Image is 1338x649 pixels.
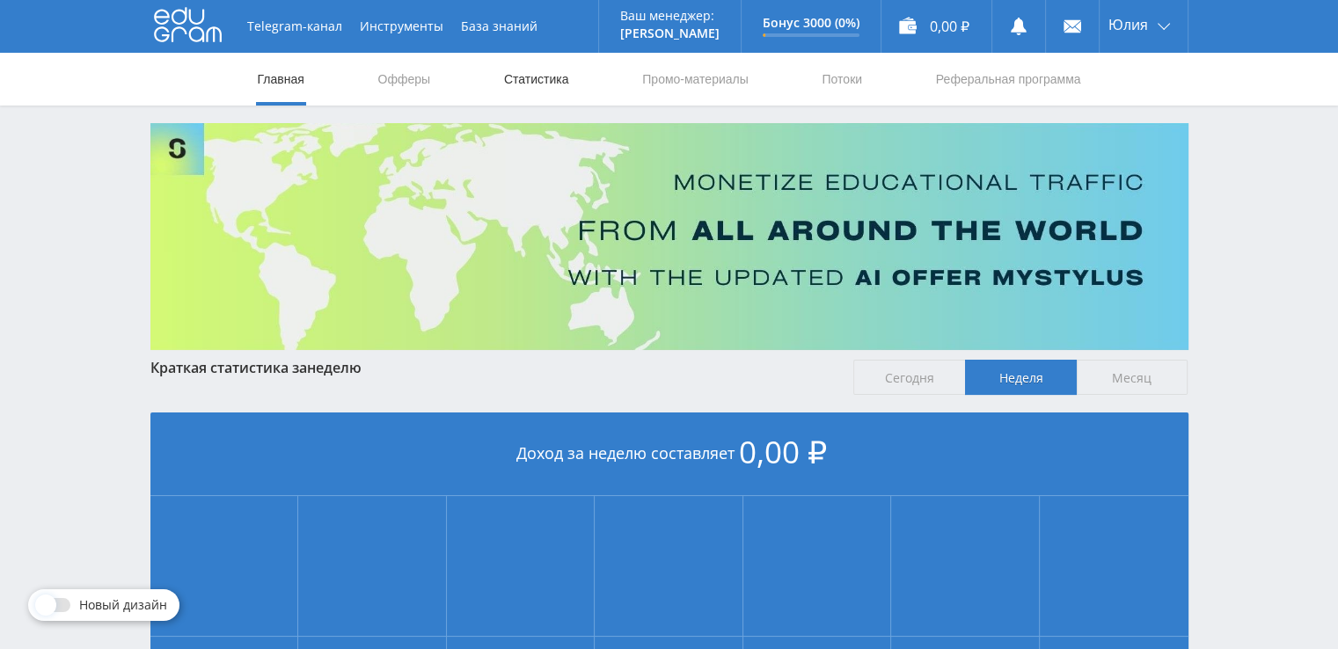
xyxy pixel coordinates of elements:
[1108,18,1148,32] span: Юлия
[934,53,1083,106] a: Реферальная программа
[1077,360,1188,395] span: Месяц
[307,358,362,377] span: неделю
[256,53,306,106] a: Главная
[739,431,827,472] span: 0,00 ₽
[965,360,1077,395] span: Неделя
[150,412,1188,496] div: Доход за неделю составляет
[150,123,1188,350] img: Banner
[820,53,864,106] a: Потоки
[377,53,433,106] a: Офферы
[620,26,720,40] p: [PERSON_NAME]
[853,360,965,395] span: Сегодня
[763,16,859,30] p: Бонус 3000 (0%)
[620,9,720,23] p: Ваш менеджер:
[79,598,167,612] span: Новый дизайн
[640,53,749,106] a: Промо-материалы
[150,360,837,376] div: Краткая статистика за
[502,53,571,106] a: Статистика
